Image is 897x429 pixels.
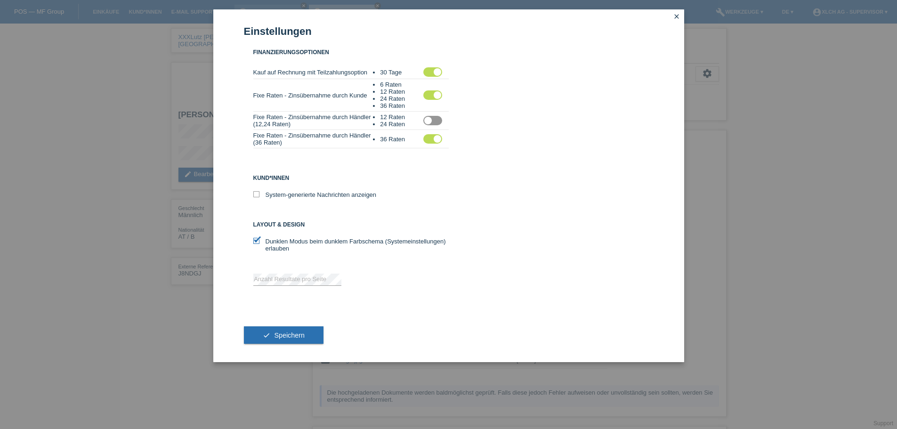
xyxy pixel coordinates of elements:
[253,175,449,182] h3: Kund*innen
[244,326,323,344] button: check Speichern
[673,13,680,20] i: close
[263,332,270,339] i: check
[380,69,423,76] li: 30 Tage
[253,79,380,112] td: Fixe Raten - Zinsübernahme durch Kunde
[253,65,380,79] td: Kauf auf Rechnung mit Teilzahlungsoption
[253,130,380,148] td: Fixe Raten - Zinsübernahme durch Händler (36 Raten)
[380,81,423,88] li: 6 Raten
[253,112,380,130] td: Fixe Raten - Zinsübernahme durch Händler (12,24 Raten)
[671,12,683,23] a: close
[380,121,423,128] li: 24 Raten
[253,49,449,56] h3: Finanzierungsoptionen
[380,88,423,95] li: 12 Raten
[253,238,449,252] label: Dunklen Modus beim dunklem Farbschema (Systemeinstellungen) erlauben
[244,25,654,37] h1: Einstellungen
[380,136,423,143] li: 36 Raten
[253,221,449,228] h3: Layout & Design
[274,332,304,339] span: Speichern
[380,95,423,102] li: 24 Raten
[380,113,423,121] li: 12 Raten
[253,191,377,198] label: System-generierte Nachrichten anzeigen
[380,102,423,109] li: 36 Raten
